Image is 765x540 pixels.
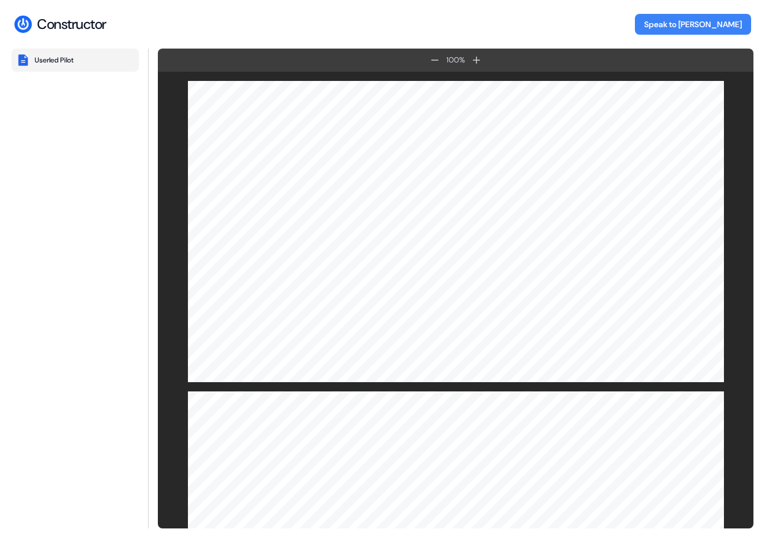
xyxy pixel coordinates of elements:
[12,49,139,72] button: Userled Pilot
[635,14,751,35] button: Speak to [PERSON_NAME]
[35,56,73,65] div: Userled Pilot
[444,54,467,66] div: 100 %
[37,16,106,33] div: Constructor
